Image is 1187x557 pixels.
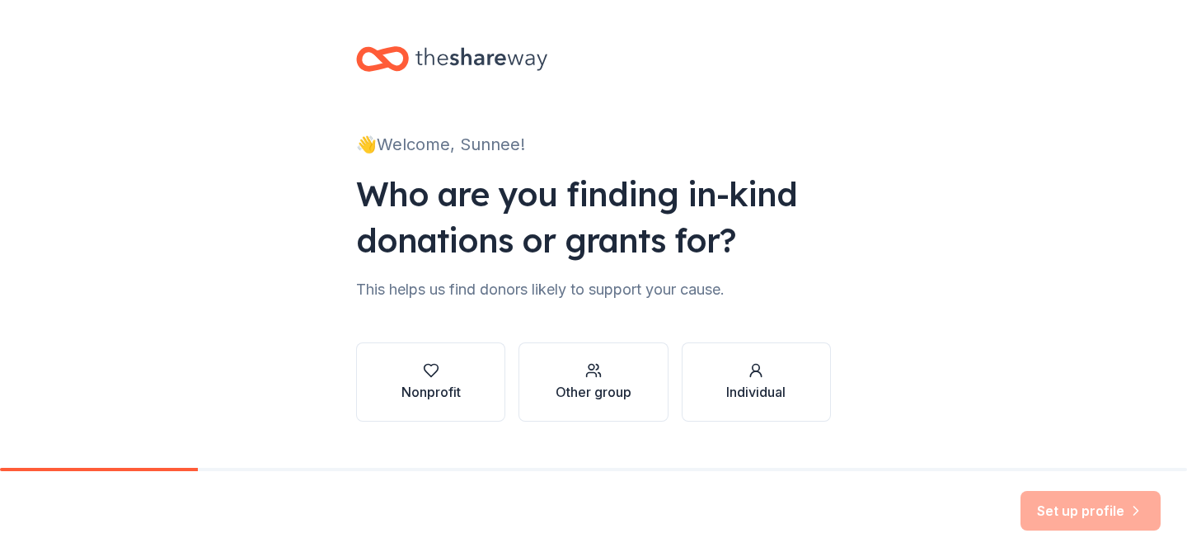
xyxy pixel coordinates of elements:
[356,342,505,422] button: Nonprofit
[356,276,831,303] div: This helps us find donors likely to support your cause.
[356,171,831,263] div: Who are you finding in-kind donations or grants for?
[401,382,461,402] div: Nonprofit
[356,131,831,158] div: 👋 Welcome, Sunnee!
[682,342,831,422] button: Individual
[518,342,668,422] button: Other group
[726,382,786,402] div: Individual
[556,382,631,402] div: Other group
